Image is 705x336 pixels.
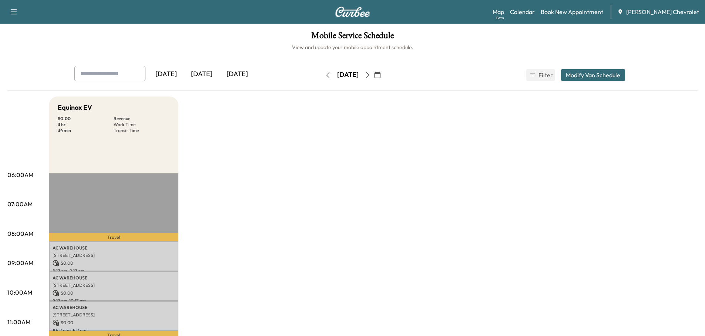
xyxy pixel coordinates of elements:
[219,66,255,83] div: [DATE]
[53,252,175,258] p: [STREET_ADDRESS]
[114,116,169,122] p: Revenue
[526,69,555,81] button: Filter
[626,7,699,16] span: [PERSON_NAME] Chevrolet
[541,7,603,16] a: Book New Appointment
[114,128,169,133] p: Transit Time
[538,71,552,79] span: Filter
[7,229,33,238] p: 08:00AM
[493,7,504,16] a: MapBeta
[53,268,175,274] p: 8:17 am - 9:17 am
[53,327,175,333] p: 10:17 am - 11:17 am
[561,69,625,81] button: Modify Van Schedule
[53,245,175,251] p: AC WAREHOUSE
[184,66,219,83] div: [DATE]
[148,66,184,83] div: [DATE]
[49,233,178,241] p: Travel
[7,31,698,44] h1: Mobile Service Schedule
[337,70,359,79] div: [DATE]
[53,282,175,288] p: [STREET_ADDRESS]
[114,122,169,128] p: Work Time
[58,122,114,128] p: 3 hr
[7,44,698,51] h6: View and update your mobile appointment schedule.
[510,7,535,16] a: Calendar
[7,200,33,208] p: 07:00AM
[53,305,175,310] p: AC WAREHOUSE
[58,116,114,122] p: $ 0.00
[7,318,30,326] p: 11:00AM
[53,298,175,304] p: 9:17 am - 10:17 am
[7,170,33,179] p: 06:00AM
[58,102,92,113] h5: Equinox EV
[335,7,370,17] img: Curbee Logo
[53,260,175,267] p: $ 0.00
[53,275,175,281] p: AC WAREHOUSE
[7,288,32,297] p: 10:00AM
[53,312,175,318] p: [STREET_ADDRESS]
[58,128,114,133] p: 34 min
[53,319,175,326] p: $ 0.00
[53,290,175,296] p: $ 0.00
[496,15,504,21] div: Beta
[7,258,33,267] p: 09:00AM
